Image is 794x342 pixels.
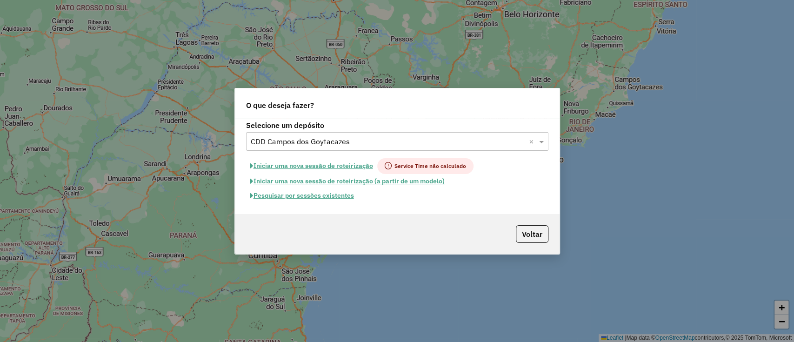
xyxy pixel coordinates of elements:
[246,158,377,174] button: Iniciar uma nova sessão de roteirização
[377,158,474,174] span: Service Time não calculado
[529,136,537,147] span: Clear all
[246,174,449,188] button: Iniciar uma nova sessão de roteirização (a partir de um modelo)
[516,225,548,243] button: Voltar
[246,188,358,203] button: Pesquisar por sessões existentes
[246,100,314,111] span: O que deseja fazer?
[246,120,548,131] label: Selecione um depósito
